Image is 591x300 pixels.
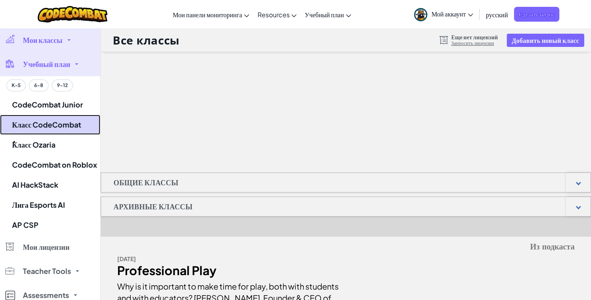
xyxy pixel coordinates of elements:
button: 9-12 [52,79,73,91]
span: Еще нет лицензий [451,34,498,40]
a: Resources [253,4,301,25]
span: Учебный план [305,10,344,19]
span: Мои панели мониторинга [173,10,242,19]
span: Учебный план [23,61,70,68]
div: Professional Play [117,265,340,276]
a: Учебный план [301,4,355,25]
button: Добавить новый класс [507,34,584,47]
span: Resources [257,10,289,19]
span: Мои классы [23,36,63,44]
a: русский [482,4,512,25]
button: K-5 [6,79,26,91]
span: Мои лицензии [23,243,69,251]
span: Мой аккаунт [431,10,473,18]
h1: Архивные классы [101,197,205,217]
span: Assessments [23,292,69,299]
h1: Общие классы [101,172,191,193]
span: Teacher Tools [23,268,71,275]
div: Grade band filter [6,79,73,91]
img: CodeCombat logo [38,6,108,22]
a: Мой аккаунт [410,2,477,27]
a: Мои панели мониторинга [169,4,253,25]
img: avatar [414,8,427,21]
a: Запросить лицензии [451,40,498,47]
button: 6-8 [29,79,49,91]
div: [DATE] [117,253,340,265]
span: русский [486,10,508,19]
h5: Из подкаста [117,241,575,253]
a: Сделать запрос [514,7,560,22]
h1: Все классы [113,32,180,48]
